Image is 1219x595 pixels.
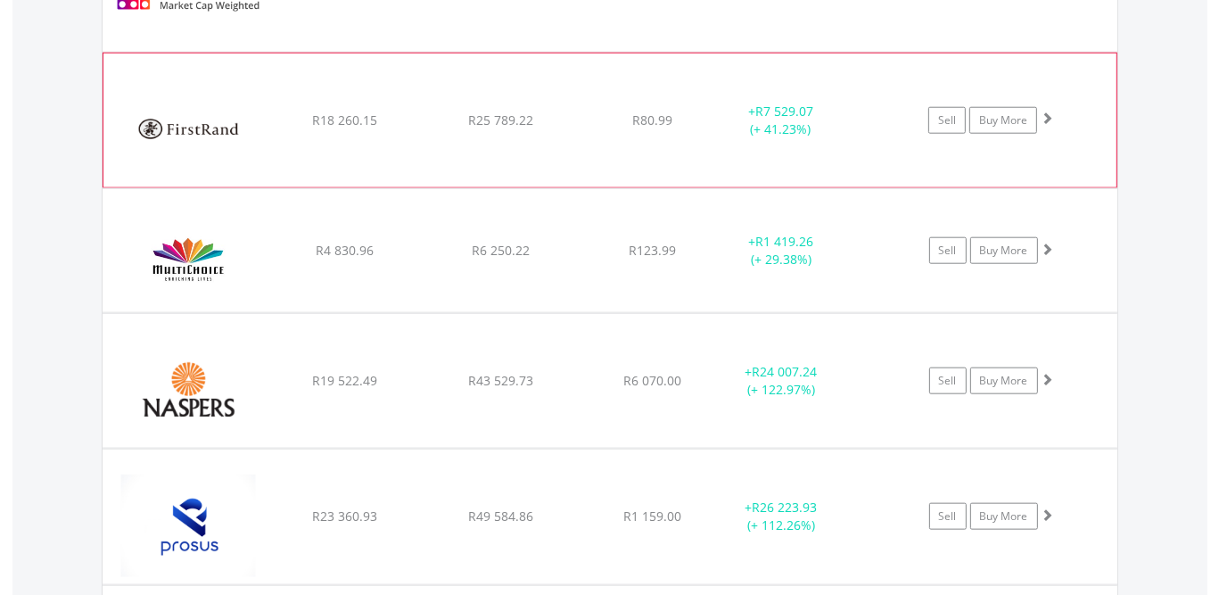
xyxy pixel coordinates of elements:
img: EQU.ZA.FSR.png [112,76,266,183]
span: R26 223.93 [752,499,817,516]
span: R18 260.15 [312,112,377,128]
a: Sell [928,107,966,134]
span: R23 360.93 [312,508,377,525]
div: + (+ 122.97%) [714,363,849,399]
span: R6 250.22 [472,242,530,259]
span: R7 529.07 [755,103,813,120]
span: R1 419.26 [755,233,813,250]
span: R1 159.00 [623,508,681,525]
span: R24 007.24 [752,363,817,380]
span: R80.99 [632,112,672,128]
div: + (+ 29.38%) [714,233,849,269]
img: EQU.ZA.NPN.png [111,336,265,443]
a: Buy More [970,368,1038,394]
span: R43 529.73 [468,372,533,389]
span: R4 830.96 [316,242,374,259]
span: R123.99 [629,242,676,259]
img: EQU.ZA.PRX.png [111,472,265,579]
span: R6 070.00 [623,372,681,389]
a: Buy More [970,237,1038,264]
a: Buy More [970,503,1038,530]
a: Sell [929,237,967,264]
span: R49 584.86 [468,508,533,525]
a: Sell [929,503,967,530]
a: Sell [929,368,967,394]
img: EQU.ZA.MCG.png [111,211,265,308]
a: Buy More [969,107,1037,134]
div: + (+ 41.23%) [713,103,847,138]
span: R25 789.22 [468,112,533,128]
span: R19 522.49 [312,372,377,389]
div: + (+ 112.26%) [714,499,849,534]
